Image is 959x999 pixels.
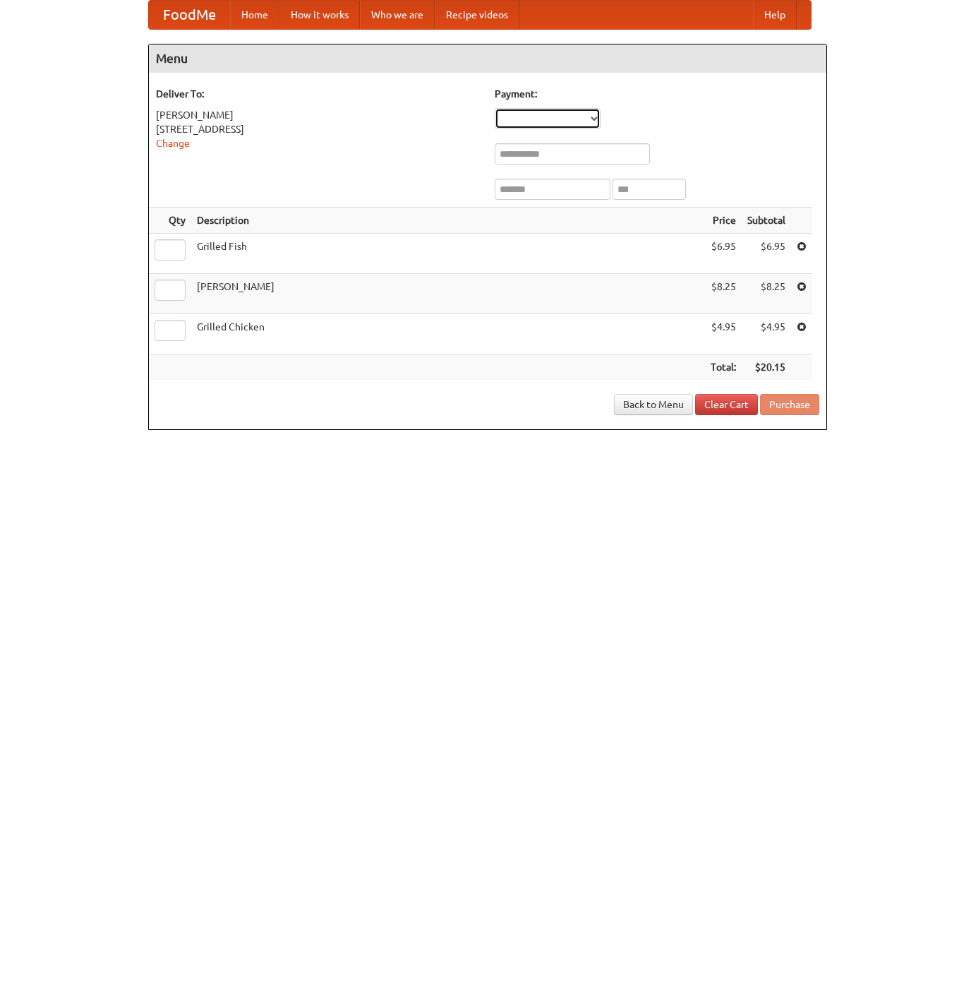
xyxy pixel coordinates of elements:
div: [STREET_ADDRESS] [156,122,481,136]
td: $4.95 [705,314,742,354]
th: Price [705,208,742,234]
td: Grilled Fish [191,234,705,274]
div: [PERSON_NAME] [156,108,481,122]
td: [PERSON_NAME] [191,274,705,314]
th: Subtotal [742,208,791,234]
a: Back to Menu [614,394,693,415]
th: Description [191,208,705,234]
a: Home [230,1,279,29]
td: Grilled Chicken [191,314,705,354]
button: Purchase [760,394,819,415]
td: $6.95 [705,234,742,274]
a: FoodMe [149,1,230,29]
a: Who we are [360,1,435,29]
h4: Menu [149,44,826,73]
td: $8.25 [742,274,791,314]
a: Change [156,138,190,149]
h5: Deliver To: [156,87,481,101]
th: $20.15 [742,354,791,381]
a: How it works [279,1,360,29]
td: $4.95 [742,314,791,354]
h5: Payment: [495,87,819,101]
a: Help [753,1,797,29]
td: $8.25 [705,274,742,314]
th: Qty [149,208,191,234]
a: Recipe videos [435,1,519,29]
td: $6.95 [742,234,791,274]
th: Total: [705,354,742,381]
a: Clear Cart [695,394,758,415]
